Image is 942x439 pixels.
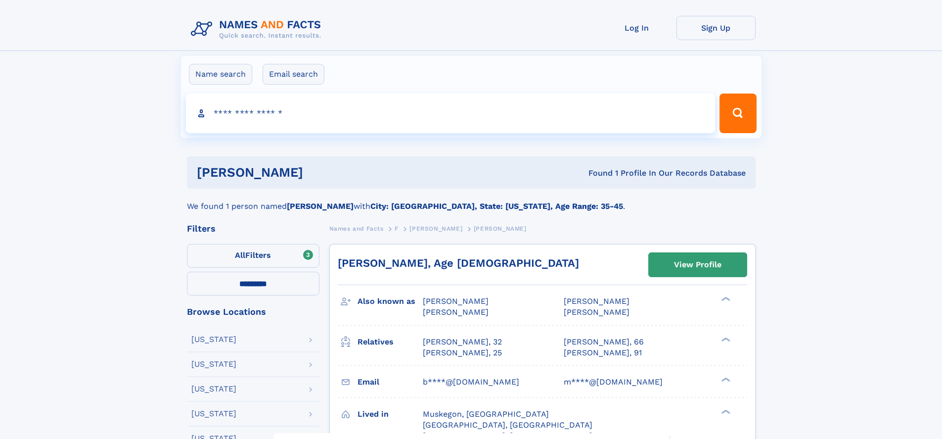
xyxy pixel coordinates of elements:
[423,409,549,419] span: Muskegon, [GEOGRAPHIC_DATA]
[263,64,324,85] label: Email search
[395,222,399,235] a: F
[674,253,721,276] div: View Profile
[358,374,423,390] h3: Email
[719,296,731,302] div: ❯
[564,337,644,347] a: [PERSON_NAME], 66
[474,225,527,232] span: [PERSON_NAME]
[719,336,731,342] div: ❯
[329,222,384,235] a: Names and Facts
[187,224,319,233] div: Filters
[649,253,747,277] a: View Profile
[676,16,756,40] a: Sign Up
[186,94,716,133] input: search input
[409,222,462,235] a: [PERSON_NAME]
[191,410,236,418] div: [US_STATE]
[358,334,423,350] h3: Relatives
[564,296,629,306] span: [PERSON_NAME]
[423,337,502,347] a: [PERSON_NAME], 32
[187,16,329,43] img: Logo Names and Facts
[187,244,319,268] label: Filters
[409,225,462,232] span: [PERSON_NAME]
[187,307,319,316] div: Browse Locations
[423,420,592,430] span: [GEOGRAPHIC_DATA], [GEOGRAPHIC_DATA]
[423,307,489,317] span: [PERSON_NAME]
[719,376,731,383] div: ❯
[358,293,423,310] h3: Also known as
[564,307,629,317] span: [PERSON_NAME]
[719,408,731,415] div: ❯
[287,201,354,211] b: [PERSON_NAME]
[423,347,502,358] a: [PERSON_NAME], 25
[370,201,623,211] b: City: [GEOGRAPHIC_DATA], State: [US_STATE], Age Range: 35-45
[189,64,252,85] label: Name search
[446,168,746,179] div: Found 1 Profile In Our Records Database
[191,360,236,368] div: [US_STATE]
[564,347,642,358] a: [PERSON_NAME], 91
[197,166,446,179] h1: [PERSON_NAME]
[597,16,676,40] a: Log In
[423,296,489,306] span: [PERSON_NAME]
[338,257,579,269] a: [PERSON_NAME], Age [DEMOGRAPHIC_DATA]
[191,385,236,393] div: [US_STATE]
[235,250,245,260] span: All
[719,94,756,133] button: Search Button
[395,225,399,232] span: F
[191,336,236,343] div: [US_STATE]
[358,406,423,423] h3: Lived in
[187,189,756,212] div: We found 1 person named with .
